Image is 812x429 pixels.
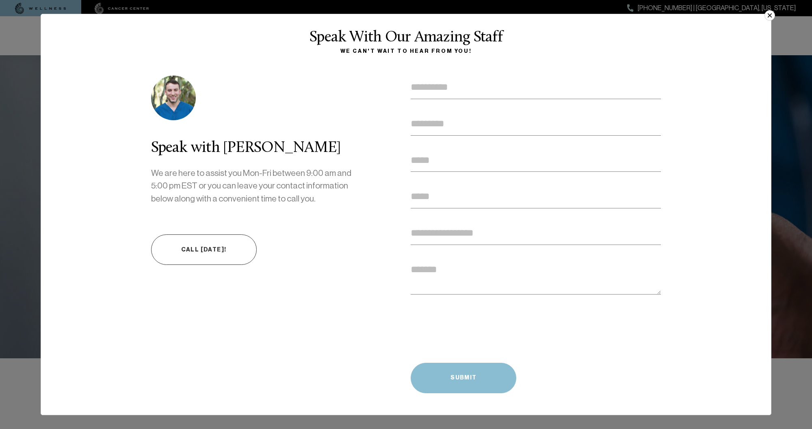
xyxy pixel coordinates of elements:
[764,10,775,21] button: ×
[151,167,358,206] p: We are here to assist you Mon-Fri between 9:00 am and 5:00 pm EST or you can leave your contact i...
[50,46,762,56] div: We can't wait to hear from you!
[151,234,257,265] a: Call [DATE]!
[151,140,358,157] div: Speak with [PERSON_NAME]
[50,29,762,46] div: Speak With Our Amazing Staff
[411,310,533,341] iframe: Widget containing checkbox for hCaptcha security challenge
[411,363,516,393] button: Submit
[151,76,196,120] img: photo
